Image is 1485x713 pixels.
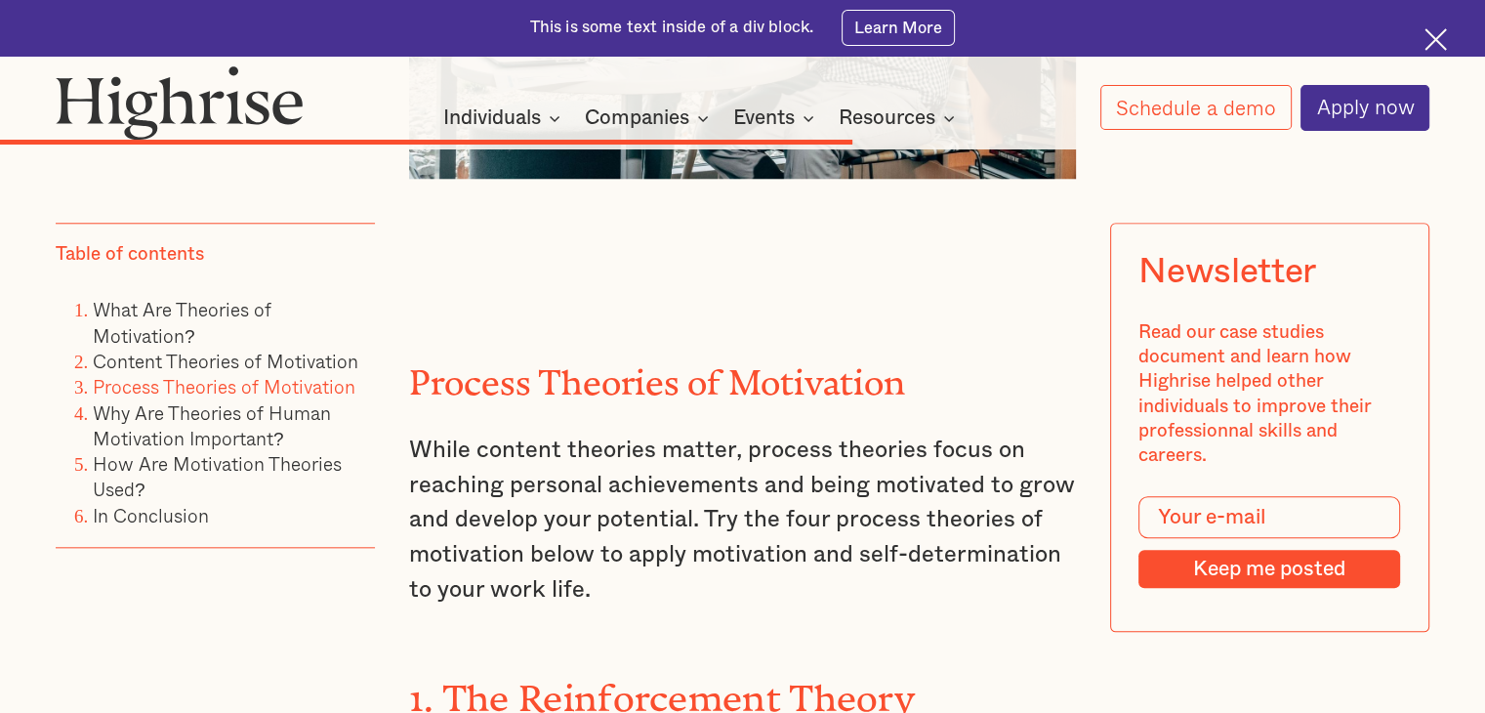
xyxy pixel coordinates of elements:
[93,295,271,349] a: What Are Theories of Motivation?
[530,17,814,39] div: This is some text inside of a div block.
[585,106,715,130] div: Companies
[443,106,541,130] div: Individuals
[1300,85,1429,131] a: Apply now
[1139,252,1316,292] div: Newsletter
[842,10,956,45] a: Learn More
[93,398,331,451] a: Why Are Theories of Human Motivation Important?
[409,677,915,700] strong: 1. The Reinforcement Theory
[56,65,304,141] img: Highrise logo
[733,106,795,130] div: Events
[409,434,1076,608] p: While content theories matter, process theories focus on reaching personal achievements and being...
[585,106,689,130] div: Companies
[409,355,1076,394] h2: Process Theories of Motivation
[93,372,355,400] a: Process Theories of Motivation
[1139,549,1401,588] input: Keep me posted
[1139,320,1401,469] div: Read our case studies document and learn how Highrise helped other individuals to improve their p...
[1139,496,1401,538] input: Your e-mail
[733,106,820,130] div: Events
[1100,85,1292,130] a: Schedule a demo
[93,501,209,529] a: In Conclusion
[839,106,961,130] div: Resources
[93,449,342,503] a: How Are Motivation Theories Used?
[1139,496,1401,589] form: Modal Form
[443,106,566,130] div: Individuals
[1424,28,1447,51] img: Cross icon
[839,106,935,130] div: Resources
[56,242,204,267] div: Table of contents
[93,347,358,375] a: Content Theories of Motivation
